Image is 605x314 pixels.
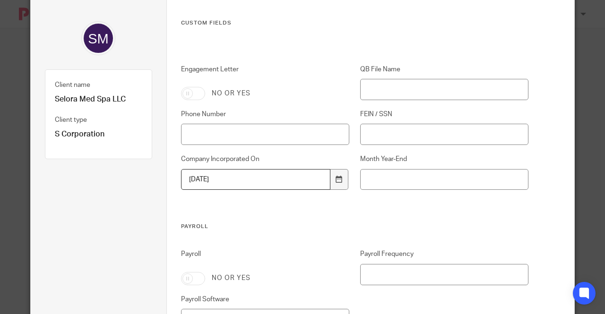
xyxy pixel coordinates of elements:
[181,295,349,304] label: Payroll Software
[360,65,528,74] label: QB File Name
[55,115,87,125] label: Client type
[212,89,251,98] label: No or yes
[360,110,528,119] label: FEIN / SSN
[212,273,251,283] label: No or yes
[360,249,528,259] label: Payroll Frequency
[55,80,90,90] label: Client name
[181,154,349,164] label: Company Incorporated On
[181,249,349,264] label: Payroll
[55,129,142,139] p: S Corporation
[181,223,529,230] h3: Payroll
[360,154,528,164] label: Month Year-End
[181,19,529,27] h3: Custom fields
[181,110,349,119] label: Phone Number
[181,65,349,80] label: Engagement Letter
[181,169,330,190] input: Use the arrow keys to pick a date
[81,21,115,55] img: svg%3E
[55,94,142,104] p: Selora Med Spa LLC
